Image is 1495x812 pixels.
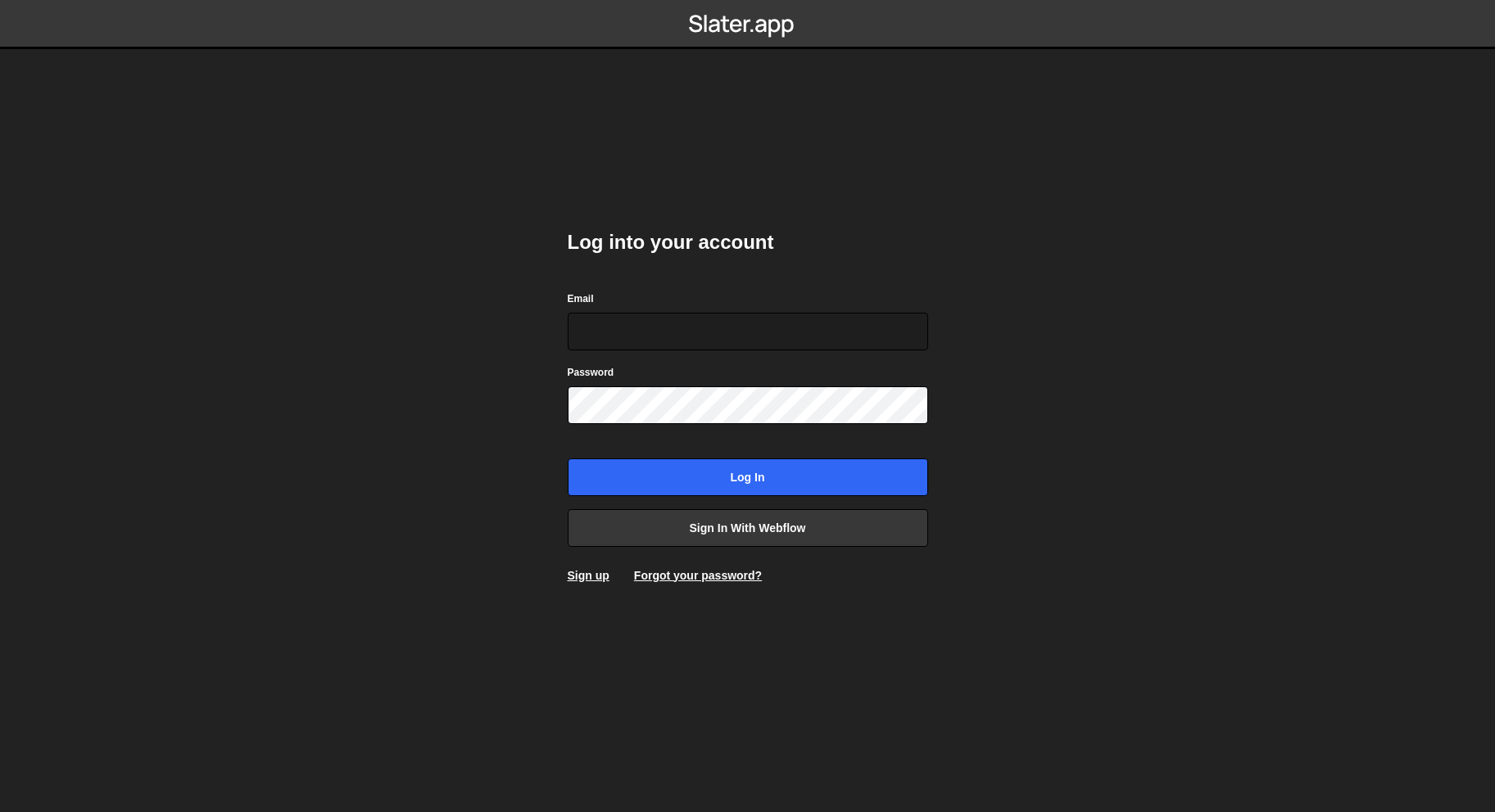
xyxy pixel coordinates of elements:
[568,291,594,307] label: Email
[568,509,928,547] a: Sign in with Webflow
[568,569,609,582] a: Sign up
[634,569,762,582] a: Forgot your password?
[568,229,928,255] h2: Log into your account
[568,364,614,381] label: Password
[568,458,928,496] input: Log in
